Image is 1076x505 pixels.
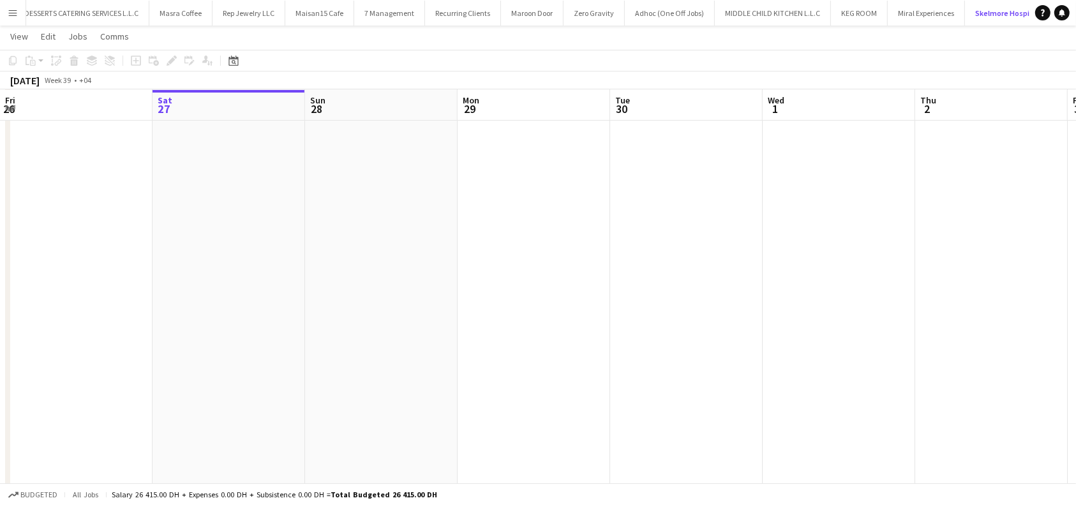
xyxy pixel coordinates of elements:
[100,31,129,42] span: Comms
[70,490,101,499] span: All jobs
[10,74,40,87] div: [DATE]
[42,75,74,85] span: Week 39
[613,102,630,116] span: 30
[5,28,33,45] a: View
[501,1,564,26] button: Maroon Door
[149,1,213,26] button: Masra Coffee
[461,102,479,116] span: 29
[715,1,831,26] button: MIDDLE CHILD KITCHEN L.L.C
[766,102,784,116] span: 1
[354,1,425,26] button: 7 Management
[5,94,15,106] span: Fri
[768,94,784,106] span: Wed
[331,490,437,499] span: Total Budgeted 26 415.00 DH
[36,28,61,45] a: Edit
[888,1,965,26] button: Miral Experiences
[10,31,28,42] span: View
[63,28,93,45] a: Jobs
[564,1,625,26] button: Zero Gravity
[156,102,172,116] span: 27
[615,94,630,106] span: Tue
[831,1,888,26] button: KEG ROOM
[158,94,172,106] span: Sat
[68,31,87,42] span: Jobs
[112,490,437,499] div: Salary 26 415.00 DH + Expenses 0.00 DH + Subsistence 0.00 DH =
[918,102,936,116] span: 2
[95,28,134,45] a: Comms
[20,490,57,499] span: Budgeted
[463,94,479,106] span: Mon
[3,102,15,116] span: 26
[41,31,56,42] span: Edit
[79,75,91,85] div: +04
[425,1,501,26] button: Recurring Clients
[965,1,1059,26] button: Skelmore Hospitality
[213,1,285,26] button: Rep Jewelry LLC
[310,94,325,106] span: Sun
[285,1,354,26] button: Maisan15 Cafe
[6,488,59,502] button: Budgeted
[308,102,325,116] span: 28
[920,94,936,106] span: Thu
[625,1,715,26] button: Adhoc (One Off Jobs)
